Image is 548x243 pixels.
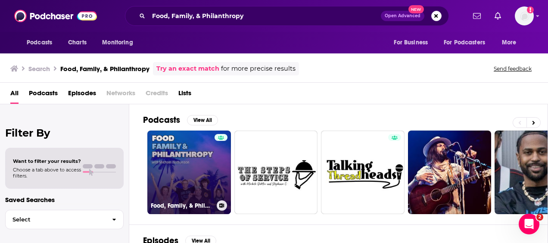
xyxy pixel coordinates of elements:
[102,37,133,49] span: Monitoring
[388,34,439,51] button: open menu
[515,6,534,25] span: Logged in as skimonkey
[10,86,19,104] a: All
[394,37,428,49] span: For Business
[438,34,498,51] button: open menu
[68,37,87,49] span: Charts
[143,115,218,125] a: PodcastsView All
[106,86,135,104] span: Networks
[515,6,534,25] img: User Profile
[149,9,381,23] input: Search podcasts, credits, & more...
[147,131,231,214] a: Food, Family, & Philanthropy
[408,5,424,13] span: New
[496,34,527,51] button: open menu
[96,34,144,51] button: open menu
[491,9,504,23] a: Show notifications dropdown
[5,210,124,229] button: Select
[519,214,539,234] iframe: Intercom live chat
[444,37,485,49] span: For Podcasters
[13,158,81,164] span: Want to filter your results?
[381,11,424,21] button: Open AdvancedNew
[125,6,449,26] div: Search podcasts, credits, & more...
[151,202,213,209] h3: Food, Family, & Philanthropy
[515,6,534,25] button: Show profile menu
[502,37,517,49] span: More
[470,9,484,23] a: Show notifications dropdown
[21,34,63,51] button: open menu
[143,115,180,125] h2: Podcasts
[187,115,218,125] button: View All
[28,65,50,73] h3: Search
[27,37,52,49] span: Podcasts
[536,214,543,221] span: 2
[29,86,58,104] a: Podcasts
[60,65,149,73] h3: Food, Family, & Philanthropy
[178,86,191,104] a: Lists
[385,14,420,18] span: Open Advanced
[156,64,219,74] a: Try an exact match
[146,86,168,104] span: Credits
[14,8,97,24] img: Podchaser - Follow, Share and Rate Podcasts
[5,196,124,204] p: Saved Searches
[221,64,296,74] span: for more precise results
[527,6,534,13] svg: Add a profile image
[6,217,105,222] span: Select
[5,127,124,139] h2: Filter By
[13,167,81,179] span: Choose a tab above to access filters.
[68,86,96,104] a: Episodes
[491,65,534,72] button: Send feedback
[62,34,92,51] a: Charts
